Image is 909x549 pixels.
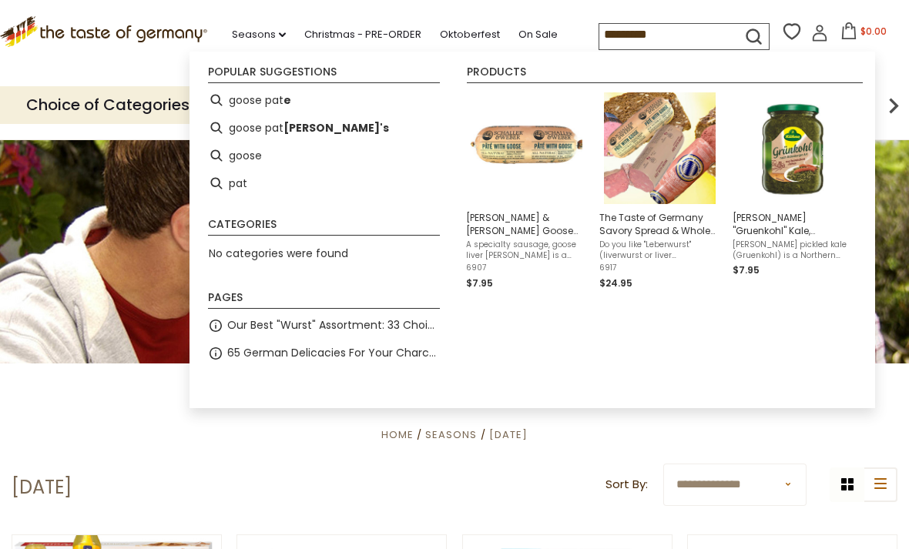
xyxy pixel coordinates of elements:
li: The Taste of Germany Savory Spread & Whole Grain Bread Collection [593,86,726,297]
img: next arrow [878,90,909,121]
li: pat [202,169,446,197]
li: goose [202,142,446,169]
a: Christmas - PRE-ORDER [304,26,421,43]
li: goose pate [202,86,446,114]
span: The Taste of Germany Savory Spread & Whole Grain Bread Collection [599,211,720,237]
label: Sort By: [605,475,648,494]
span: No categories were found [209,246,348,261]
a: The Taste of Germany Savory Spread & Whole Grain Bread CollectionDo you like "Leberwurst" (liverw... [599,92,720,291]
li: goose patrick's [202,114,446,142]
li: Schaller & Weber Goose Liver Pate, 7 oz [460,86,593,297]
li: Products [467,66,863,83]
img: Kuehne Gruenkohl Kale [737,92,849,204]
span: A specialty sausage, goose liver [PERSON_NAME] is a finely ground meat spread with the fine flavo... [466,239,587,261]
span: $7.95 [466,276,493,290]
a: Kuehne Gruenkohl Kale[PERSON_NAME] "Gruenkohl" Kale, [PERSON_NAME] Style, in Jar, 660 g[PERSON_NA... [733,92,854,291]
span: $0.00 [860,25,887,38]
a: Seasons [232,26,286,43]
b: e [283,92,291,109]
span: [PERSON_NAME] pickled kale (Gruenkohl) is a Northern German specialty that is a nice compliment t... [733,239,854,261]
a: [DATE] [489,427,528,442]
div: Instant Search Results [190,52,875,407]
a: Our Best "Wurst" Assortment: 33 Choices For The Grillabend [227,316,440,334]
span: Do you like "Leberwurst" (liverwurst or liver [PERSON_NAME])? [GEOGRAPHIC_DATA] offers many diffe... [599,239,720,261]
a: On Sale [518,26,558,43]
button: $0.00 [831,22,897,45]
b: [PERSON_NAME]'s [283,119,389,137]
span: $7.95 [733,263,760,276]
li: Our Best "Wurst" Assortment: 33 Choices For The Grillabend [202,312,446,340]
span: $24.95 [599,276,632,290]
span: [PERSON_NAME] "Gruenkohl" Kale, [PERSON_NAME] Style, in Jar, 660 g [733,211,854,237]
span: 6907 [466,263,587,273]
span: 6917 [599,263,720,273]
li: Kuehne "Gruenkohl" Kale, Oldenburg Style, in Jar, 660 g [726,86,860,297]
h1: [DATE] [12,476,72,499]
li: Pages [208,292,440,309]
li: Categories [208,219,440,236]
a: Oktoberfest [440,26,500,43]
a: 65 German Delicacies For Your Charcuterie Board [227,344,440,362]
a: [PERSON_NAME] & [PERSON_NAME] Goose Liver [PERSON_NAME], 7 ozA specialty sausage, goose liver [PE... [466,92,587,291]
span: [PERSON_NAME] & [PERSON_NAME] Goose Liver [PERSON_NAME], 7 oz [466,211,587,237]
li: Popular suggestions [208,66,440,83]
li: 65 German Delicacies For Your Charcuterie Board [202,340,446,367]
a: Home [381,427,414,442]
a: Seasons [425,427,477,442]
